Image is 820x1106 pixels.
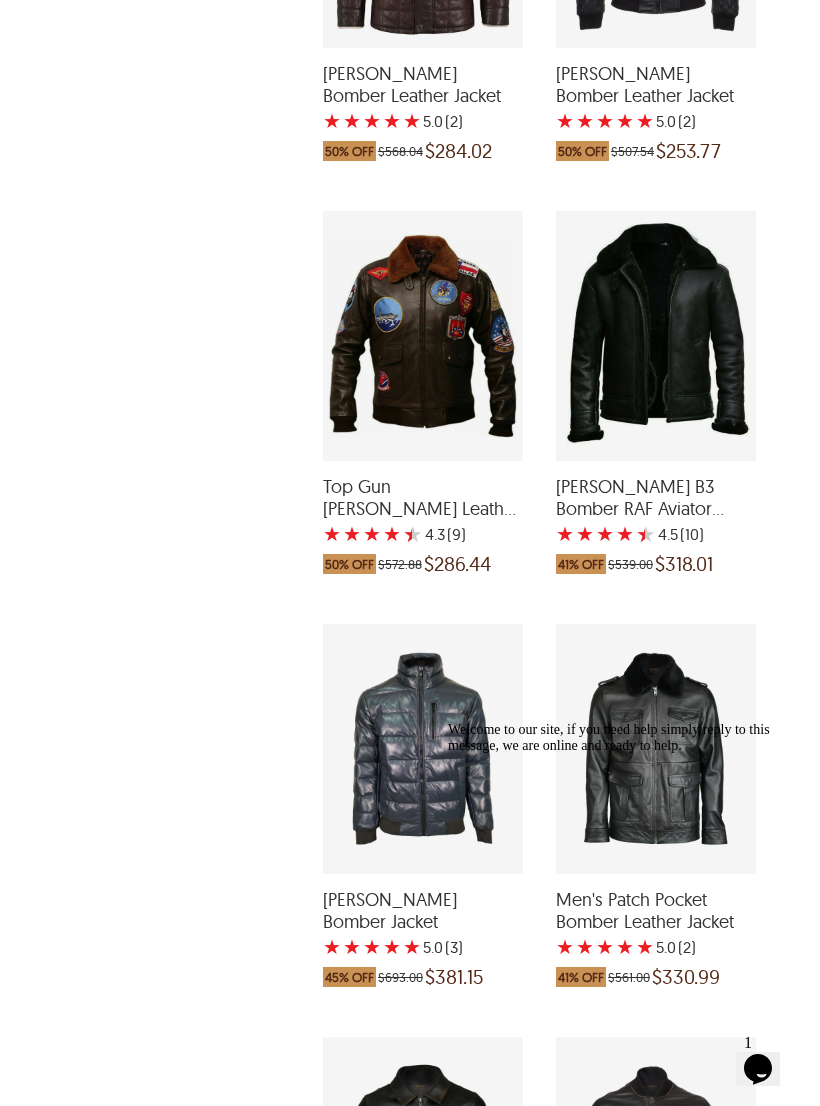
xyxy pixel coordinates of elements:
[425,524,445,544] label: 4.3
[343,111,361,131] label: 2 rating
[8,8,330,39] span: Welcome to our site, if you need help simply reply to this message, we are online and ready to help.
[636,111,654,131] label: 5 rating
[656,141,721,161] span: $253.77
[445,111,463,131] span: )
[403,111,421,131] label: 5 rating
[556,141,609,161] span: 50% OFF
[556,111,574,131] label: 1 rating
[445,111,458,131] span: (2
[656,111,676,131] label: 5.0
[378,141,423,161] span: $568.04
[383,111,401,131] label: 4 rating
[323,889,523,932] span: Henry Puffer Bomber Jacket
[378,554,422,574] span: $572.88
[440,714,800,1016] iframe: chat widget
[678,111,696,131] span: )
[383,524,401,544] label: 4 rating
[323,937,341,957] label: 1 rating
[556,35,756,171] a: Tom Bomber Leather Jacket with a 5 Star Rating 2 Product Review which was at a price of $507.54, ...
[8,8,368,40] div: Welcome to our site, if you need help simply reply to this message, we are online and ready to help.
[323,35,523,171] a: Todd Bomber Leather Jacket with a 5 Star Rating 2 Product Review which was at a price of $568.04,...
[680,524,699,544] span: (10
[323,476,523,519] span: Top Gun Tom Cruise Leather Jacket
[323,554,376,574] span: 50% OFF
[323,141,376,161] span: 50% OFF
[323,448,523,584] a: Top Gun Tom Cruise Leather Jacket with a 4.333333333333334 Star Rating 9 Product Review which was...
[447,524,466,544] span: )
[556,554,606,574] span: 41% OFF
[363,524,381,544] label: 3 rating
[556,63,756,106] span: Tom Bomber Leather Jacket
[343,937,361,957] label: 2 rating
[576,111,594,131] label: 2 rating
[611,141,654,161] span: $507.54
[363,111,381,131] label: 3 rating
[424,554,491,574] span: $286.44
[678,111,691,131] span: (2
[596,524,614,544] label: 3 rating
[383,937,401,957] label: 4 rating
[636,524,656,544] label: 5 rating
[576,524,594,544] label: 2 rating
[403,524,423,544] label: 5 rating
[323,967,376,987] span: 45% OFF
[343,524,361,544] label: 2 rating
[323,111,341,131] label: 1 rating
[378,967,423,987] span: $693.00
[447,524,461,544] span: (9
[425,141,492,161] span: $284.02
[736,1026,800,1086] iframe: chat widget
[556,476,756,519] span: Troy B3 Bomber RAF Aviator Jacket
[556,448,756,584] a: Troy B3 Bomber RAF Aviator Jacket with a 4.5 Star Rating 10 Product Review which was at a price o...
[403,937,421,957] label: 5 rating
[680,524,704,544] span: )
[655,554,713,574] span: $318.01
[363,937,381,957] label: 3 rating
[608,554,653,574] span: $539.00
[323,861,523,997] a: Henry Puffer Bomber Jacket with a 5 Star Rating 3 Product Review which was at a price of $693.00,...
[425,967,483,987] span: $381.15
[423,937,443,957] label: 5.0
[658,524,678,544] label: 4.5
[423,111,443,131] label: 5.0
[323,524,341,544] label: 1 rating
[616,524,634,544] label: 4 rating
[616,111,634,131] label: 4 rating
[323,63,523,106] span: Todd Bomber Leather Jacket
[556,524,574,544] label: 1 rating
[596,111,614,131] label: 3 rating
